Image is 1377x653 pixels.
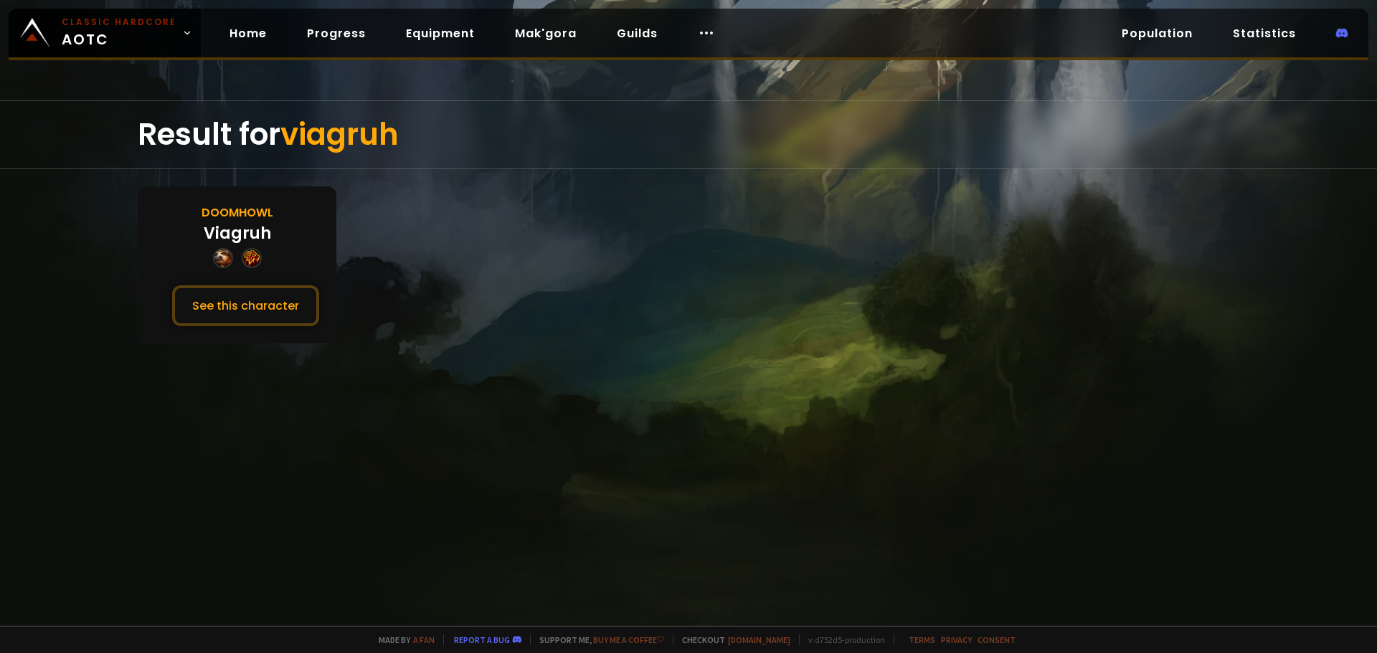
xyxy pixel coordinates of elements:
span: Made by [370,634,435,645]
a: Terms [909,634,935,645]
a: Buy me a coffee [593,634,664,645]
a: Home [218,19,278,48]
a: Classic HardcoreAOTC [9,9,201,57]
span: viagruh [280,113,399,156]
div: Doomhowl [202,204,273,221]
a: Population [1110,19,1204,48]
a: Statistics [1221,19,1307,48]
a: Guilds [605,19,669,48]
a: [DOMAIN_NAME] [728,634,790,645]
span: Checkout [673,634,790,645]
span: Support me, [530,634,664,645]
div: Result for [138,101,1239,168]
a: a fan [413,634,435,645]
a: Privacy [941,634,972,645]
div: Viagruh [204,221,271,245]
span: v. d752d5 - production [799,634,885,645]
a: Mak'gora [503,19,588,48]
small: Classic Hardcore [62,16,176,29]
button: See this character [172,285,319,326]
a: Progress [295,19,377,48]
a: Equipment [394,19,486,48]
a: Consent [978,634,1016,645]
span: AOTC [62,16,176,50]
a: Report a bug [454,634,510,645]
